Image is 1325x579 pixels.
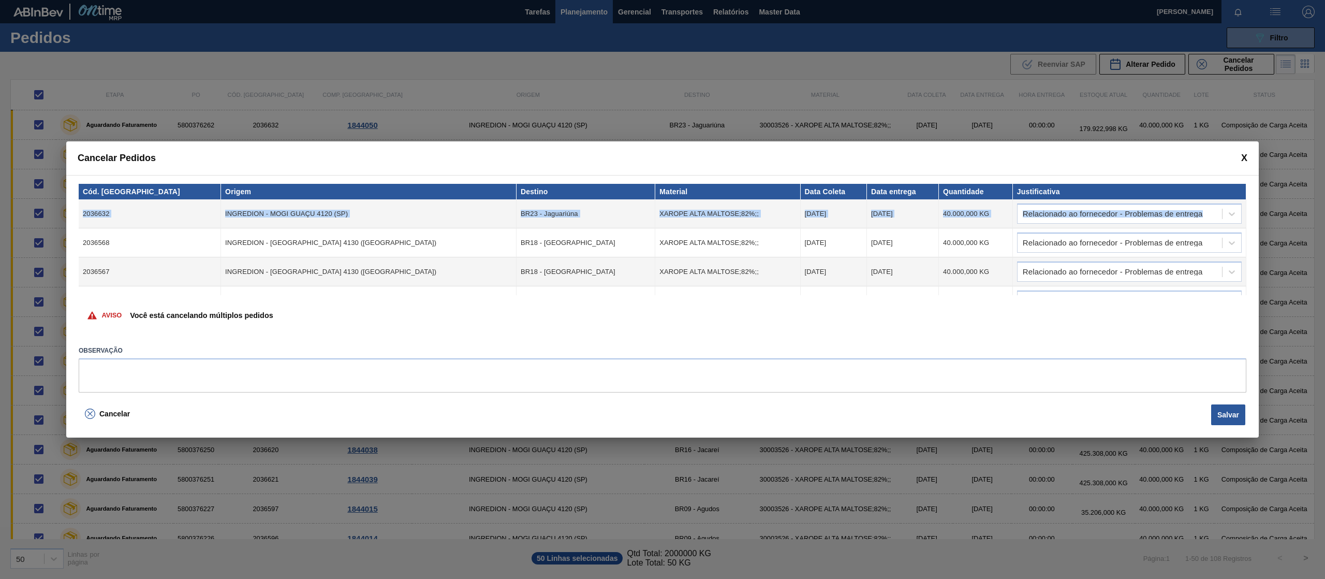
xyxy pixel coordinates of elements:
th: Origem [221,184,517,199]
th: Cód. [GEOGRAPHIC_DATA] [79,184,221,199]
td: INGREDION - [GEOGRAPHIC_DATA] 4130 ([GEOGRAPHIC_DATA]) [221,228,517,257]
span: Cancelar Pedidos [78,153,156,164]
p: Você está cancelando múltiplos pedidos [130,311,273,320]
th: Data entrega [867,184,939,199]
td: 2036568 [79,228,221,257]
td: 2036632 [79,199,221,228]
td: INGREDION - MOGI GUAÇU 4120 (SP) [221,286,517,315]
td: [DATE] [867,199,939,228]
td: INGREDION - [GEOGRAPHIC_DATA] 4130 ([GEOGRAPHIC_DATA]) [221,257,517,286]
td: [DATE] [801,286,867,315]
button: Cancelar [79,403,136,424]
div: Relacionado ao fornecedor - Problemas de entrega [1023,210,1203,218]
td: [DATE] [867,228,939,257]
td: [DATE] [867,286,939,315]
p: Aviso [101,311,122,319]
td: 40.000,000 KG [939,286,1013,315]
td: BR23 - Jaguariúna [517,199,655,228]
div: Relacionado ao fornecedor - Problemas de entrega [1023,239,1203,247]
td: 40.000,000 KG [939,199,1013,228]
td: BR18 - [GEOGRAPHIC_DATA] [517,228,655,257]
td: 40.000,000 KG [939,228,1013,257]
th: Quantidade [939,184,1013,199]
td: XAROPE ALTA MALTOSE;82%;; [655,286,800,315]
td: 2036645 [79,286,221,315]
td: XAROPE ALTA MALTOSE;82%;; [655,257,800,286]
td: [DATE] [801,228,867,257]
th: Data Coleta [801,184,867,199]
th: Material [655,184,800,199]
span: Cancelar [99,410,130,418]
td: BR27 - [GEOGRAPHIC_DATA] [517,286,655,315]
label: Observação [79,343,1246,358]
td: 40.000,000 KG [939,257,1013,286]
td: 2036567 [79,257,221,286]
th: Destino [517,184,655,199]
td: [DATE] [801,257,867,286]
th: Justificativa [1013,184,1246,199]
td: [DATE] [867,257,939,286]
td: BR18 - [GEOGRAPHIC_DATA] [517,257,655,286]
td: INGREDION - MOGI GUAÇU 4120 (SP) [221,199,517,228]
button: Salvar [1211,404,1245,425]
td: [DATE] [801,199,867,228]
td: XAROPE ALTA MALTOSE;82%;; [655,228,800,257]
td: XAROPE ALTA MALTOSE;82%;; [655,199,800,228]
div: Relacionado ao fornecedor - Problemas de entrega [1023,268,1203,276]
